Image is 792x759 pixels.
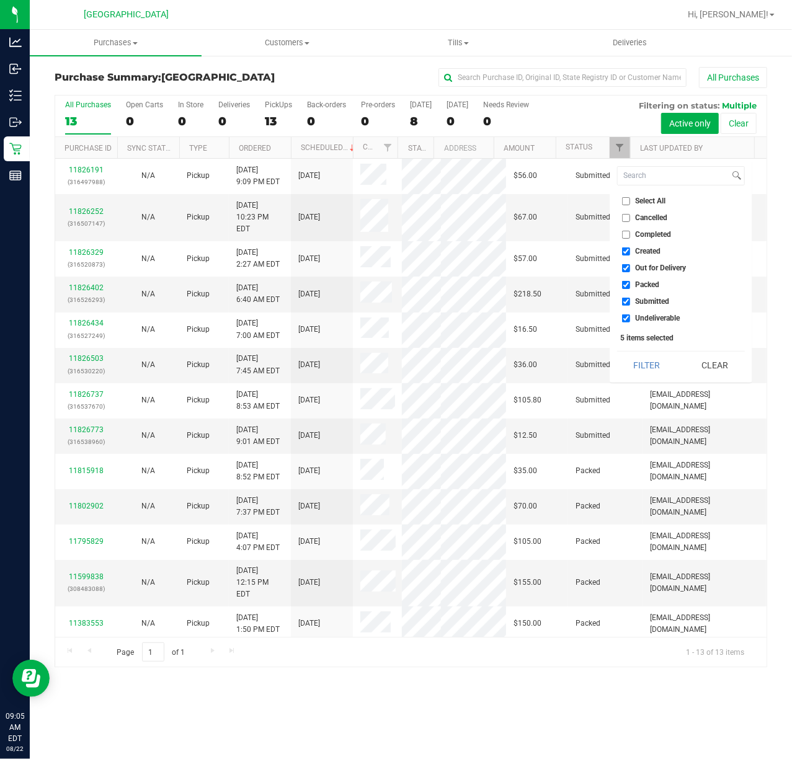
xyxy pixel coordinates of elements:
[6,711,24,744] p: 09:05 AM EDT
[69,537,104,546] a: 11795829
[307,100,346,109] div: Back-orders
[514,465,537,477] span: $35.00
[636,281,660,288] span: Packed
[265,100,292,109] div: PickUps
[650,530,759,554] span: [EMAIL_ADDRESS][DOMAIN_NAME]
[373,30,545,56] a: Tills
[141,213,155,221] span: Not Applicable
[9,63,22,75] inline-svg: Inbound
[202,30,373,56] a: Customers
[141,431,155,440] span: Not Applicable
[141,465,155,477] button: N/A
[483,114,529,128] div: 0
[576,211,610,223] span: Submitted
[447,100,468,109] div: [DATE]
[236,389,280,412] span: [DATE] 8:53 AM EDT
[722,100,757,110] span: Multiple
[63,259,110,270] p: (316520873)
[178,114,203,128] div: 0
[161,71,275,83] span: [GEOGRAPHIC_DATA]
[127,144,175,153] a: Sync Status
[514,170,537,182] span: $56.00
[622,197,630,205] input: Select All
[514,253,537,265] span: $57.00
[298,536,320,548] span: [DATE]
[622,314,630,322] input: Undeliverable
[699,67,767,88] button: All Purchases
[69,390,104,399] a: 11826737
[141,288,155,300] button: N/A
[636,214,668,221] span: Cancelled
[141,170,155,182] button: N/A
[265,114,292,128] div: 13
[69,283,104,292] a: 11826402
[141,396,155,404] span: Not Applicable
[576,324,610,335] span: Submitted
[434,137,494,159] th: Address
[141,254,155,263] span: Not Applicable
[576,500,600,512] span: Packed
[141,536,155,548] button: N/A
[141,466,155,475] span: Not Applicable
[298,324,320,335] span: [DATE]
[618,167,730,185] input: Search
[373,37,544,48] span: Tills
[650,571,759,595] span: [EMAIL_ADDRESS][DOMAIN_NAME]
[298,359,320,371] span: [DATE]
[63,583,110,595] p: (308483088)
[106,642,195,662] span: Page of 1
[178,100,203,109] div: In Store
[514,618,541,629] span: $150.00
[69,466,104,475] a: 11815918
[566,143,592,151] a: Status
[239,144,271,153] a: Ordered
[610,137,630,158] a: Filter
[202,37,373,48] span: Customers
[361,100,395,109] div: Pre-orders
[514,288,541,300] span: $218.50
[187,170,210,182] span: Pickup
[622,298,630,306] input: Submitted
[9,116,22,128] inline-svg: Outbound
[141,502,155,510] span: Not Applicable
[141,211,155,223] button: N/A
[218,100,250,109] div: Deliveries
[650,424,759,448] span: [EMAIL_ADDRESS][DOMAIN_NAME]
[63,218,110,229] p: (316507147)
[236,247,280,270] span: [DATE] 2:27 AM EDT
[141,171,155,180] span: Not Applicable
[187,324,210,335] span: Pickup
[236,282,280,306] span: [DATE] 6:40 AM EDT
[187,500,210,512] span: Pickup
[596,37,664,48] span: Deliveries
[685,352,744,379] button: Clear
[721,113,757,134] button: Clear
[661,113,719,134] button: Active only
[63,294,110,306] p: (316526293)
[236,164,280,188] span: [DATE] 9:09 PM EDT
[650,459,759,483] span: [EMAIL_ADDRESS][DOMAIN_NAME]
[69,248,104,257] a: 11826329
[141,394,155,406] button: N/A
[69,572,104,581] a: 11599838
[514,324,537,335] span: $16.50
[141,359,155,371] button: N/A
[576,170,610,182] span: Submitted
[141,253,155,265] button: N/A
[236,495,280,518] span: [DATE] 7:37 PM EDT
[63,365,110,377] p: (316530220)
[298,465,320,477] span: [DATE]
[187,618,210,629] span: Pickup
[141,500,155,512] button: N/A
[636,231,672,238] span: Completed
[640,144,703,153] a: Last Updated By
[636,314,680,322] span: Undeliverable
[69,425,104,434] a: 11826773
[298,577,320,588] span: [DATE]
[483,100,529,109] div: Needs Review
[298,170,320,182] span: [DATE]
[9,169,22,182] inline-svg: Reports
[187,359,210,371] span: Pickup
[377,137,398,158] a: Filter
[236,317,280,341] span: [DATE] 7:00 AM EDT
